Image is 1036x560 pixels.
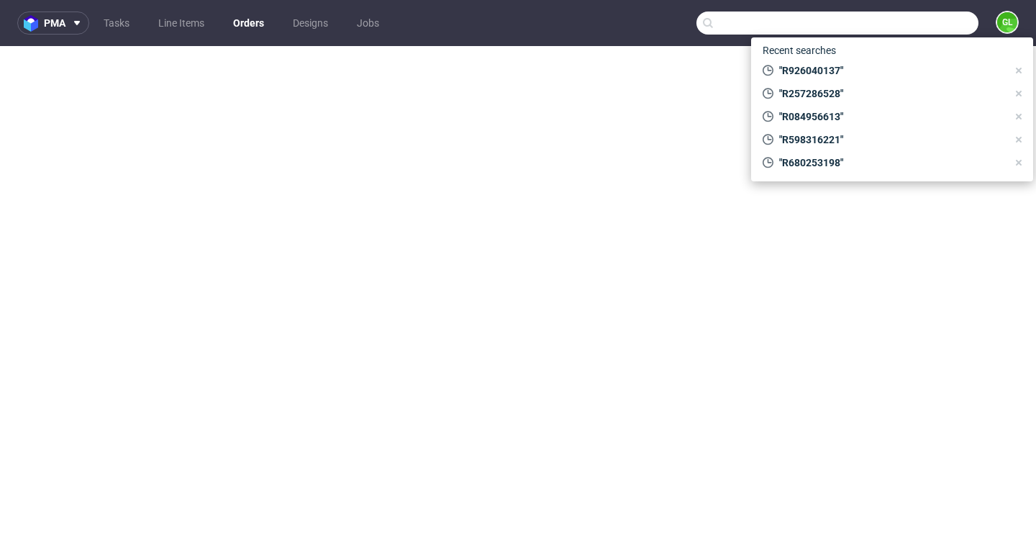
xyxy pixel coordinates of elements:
[95,12,138,35] a: Tasks
[773,63,1007,78] span: "R926040137"
[24,15,44,32] img: logo
[773,132,1007,147] span: "R598316221"
[773,86,1007,101] span: "R257286528"
[773,109,1007,124] span: "R084956613"
[150,12,213,35] a: Line Items
[17,12,89,35] button: pma
[348,12,388,35] a: Jobs
[284,12,337,35] a: Designs
[757,39,842,62] span: Recent searches
[773,155,1007,170] span: "R680253198"
[997,12,1017,32] figcaption: GL
[44,18,65,28] span: pma
[224,12,273,35] a: Orders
